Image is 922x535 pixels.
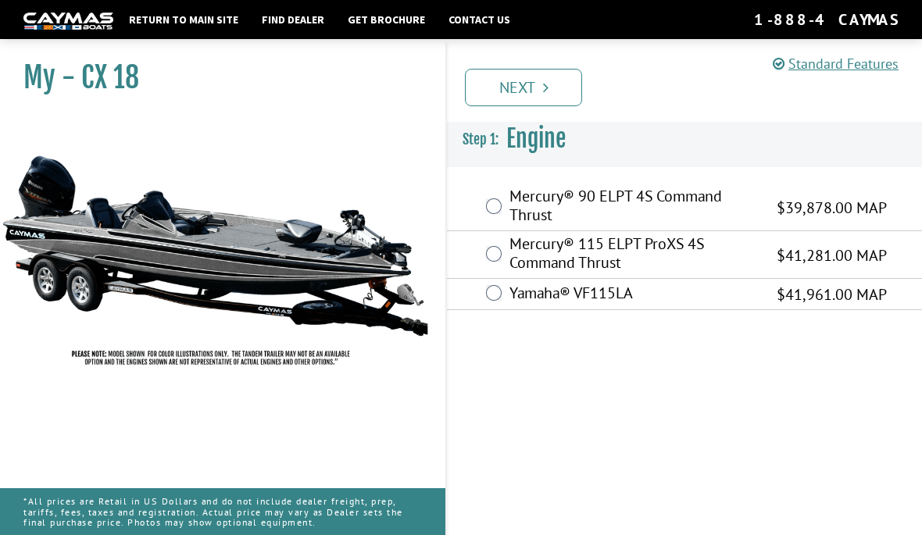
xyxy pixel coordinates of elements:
[447,110,922,168] h3: Engine
[23,60,406,95] h1: My - CX 18
[754,9,899,30] div: 1-888-4CAYMAS
[509,284,757,306] label: Yamaha® VF115LA
[23,12,113,29] img: white-logo-c9c8dbefe5ff5ceceb0f0178aa75bf4bb51f6bca0971e226c86eb53dfe498488.png
[509,234,757,276] label: Mercury® 115 ELPT ProXS 4S Command Thrust
[23,488,422,535] p: *All prices are Retail in US Dollars and do not include dealer freight, prep, tariffs, fees, taxe...
[254,9,332,30] a: Find Dealer
[777,196,887,219] span: $39,878.00 MAP
[461,66,922,106] ul: Pagination
[773,55,899,73] a: Standard Features
[441,9,518,30] a: Contact Us
[121,9,246,30] a: Return to main site
[777,283,887,306] span: $41,961.00 MAP
[509,187,757,228] label: Mercury® 90 ELPT 4S Command Thrust
[777,244,887,267] span: $41,281.00 MAP
[340,9,433,30] a: Get Brochure
[465,69,582,106] a: Next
